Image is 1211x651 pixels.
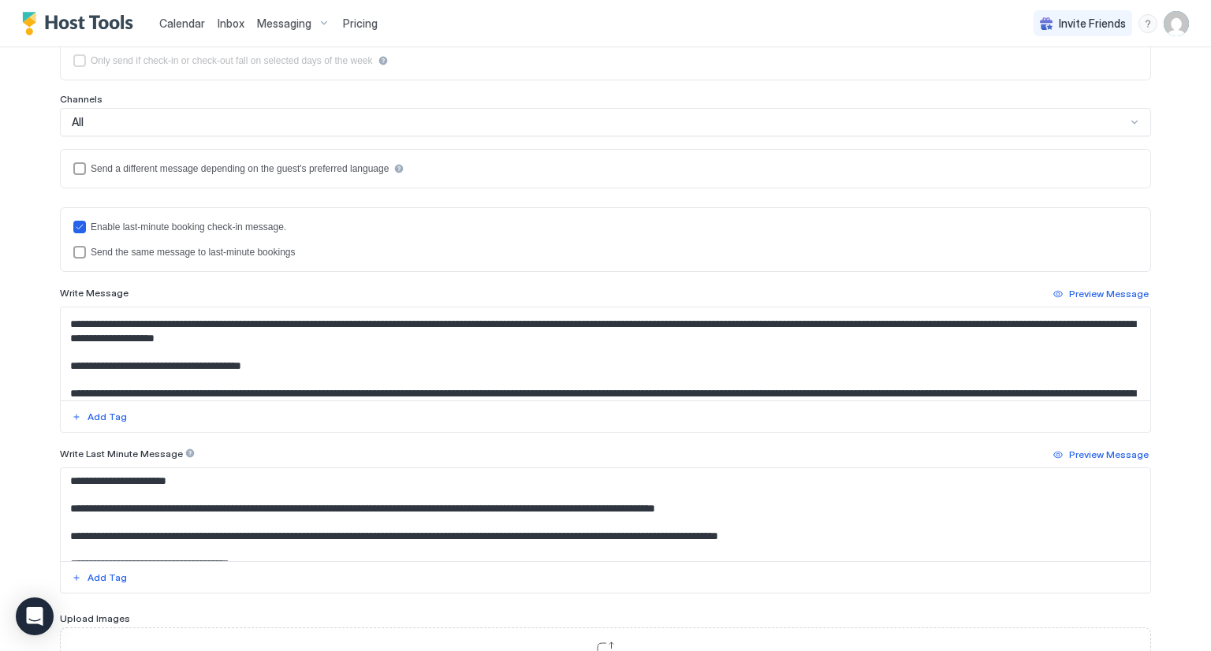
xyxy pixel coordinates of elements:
[91,247,295,258] div: Send the same message to last-minute bookings
[60,448,183,459] span: Write Last Minute Message
[218,17,244,30] span: Inbox
[22,12,140,35] a: Host Tools Logo
[1164,11,1189,36] div: User profile
[73,246,1138,259] div: lastMinuteMessageIsTheSame
[69,407,129,426] button: Add Tag
[218,15,244,32] a: Inbox
[1069,287,1149,301] div: Preview Message
[343,17,378,31] span: Pricing
[60,287,129,299] span: Write Message
[257,17,311,31] span: Messaging
[73,162,1138,175] div: languagesEnabled
[61,307,1150,400] textarea: Input Field
[1051,445,1151,464] button: Preview Message
[91,221,286,232] div: Enable last-minute booking check-in message.
[1069,448,1149,462] div: Preview Message
[1059,17,1126,31] span: Invite Friends
[60,612,130,624] span: Upload Images
[69,568,129,587] button: Add Tag
[88,410,127,424] div: Add Tag
[88,571,127,585] div: Add Tag
[61,468,1150,561] textarea: Input Field
[16,597,54,635] div: Open Intercom Messenger
[60,93,102,105] span: Channels
[1051,285,1151,303] button: Preview Message
[91,163,389,174] div: Send a different message depending on the guest's preferred language
[159,15,205,32] a: Calendar
[73,221,1138,233] div: lastMinuteMessageEnabled
[159,17,205,30] span: Calendar
[1138,14,1157,33] div: menu
[91,55,373,66] div: Only send if check-in or check-out fall on selected days of the week
[73,54,1138,67] div: isLimited
[72,115,84,129] span: All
